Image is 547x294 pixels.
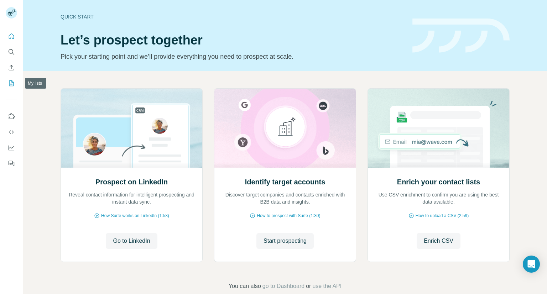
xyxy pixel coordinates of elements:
[6,126,17,138] button: Use Surfe API
[95,177,168,187] h2: Prospect on LinkedIn
[229,282,261,290] span: You can also
[6,30,17,43] button: Quick start
[245,177,325,187] h2: Identify target accounts
[416,212,469,219] span: How to upload a CSV (2:59)
[306,282,311,290] span: or
[417,233,460,249] button: Enrich CSV
[312,282,342,290] button: use the API
[412,19,510,53] img: banner
[61,33,404,47] h1: Let’s prospect together
[6,61,17,74] button: Enrich CSV
[6,46,17,58] button: Search
[256,233,314,249] button: Start prospecting
[375,191,502,205] p: Use CSV enrichment to confirm you are using the best data available.
[262,282,304,290] button: go to Dashboard
[61,13,404,20] div: Quick start
[61,89,203,168] img: Prospect on LinkedIn
[68,191,195,205] p: Reveal contact information for intelligent prospecting and instant data sync.
[101,212,169,219] span: How Surfe works on LinkedIn (1:58)
[257,212,320,219] span: How to prospect with Surfe (1:30)
[214,89,356,168] img: Identify target accounts
[397,177,480,187] h2: Enrich your contact lists
[424,237,453,245] span: Enrich CSV
[6,157,17,170] button: Feedback
[368,89,510,168] img: Enrich your contact lists
[61,52,404,62] p: Pick your starting point and we’ll provide everything you need to prospect at scale.
[222,191,349,205] p: Discover target companies and contacts enriched with B2B data and insights.
[113,237,150,245] span: Go to LinkedIn
[523,256,540,273] div: Open Intercom Messenger
[106,233,157,249] button: Go to LinkedIn
[6,77,17,90] button: My lists
[6,141,17,154] button: Dashboard
[6,110,17,123] button: Use Surfe on LinkedIn
[264,237,307,245] span: Start prospecting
